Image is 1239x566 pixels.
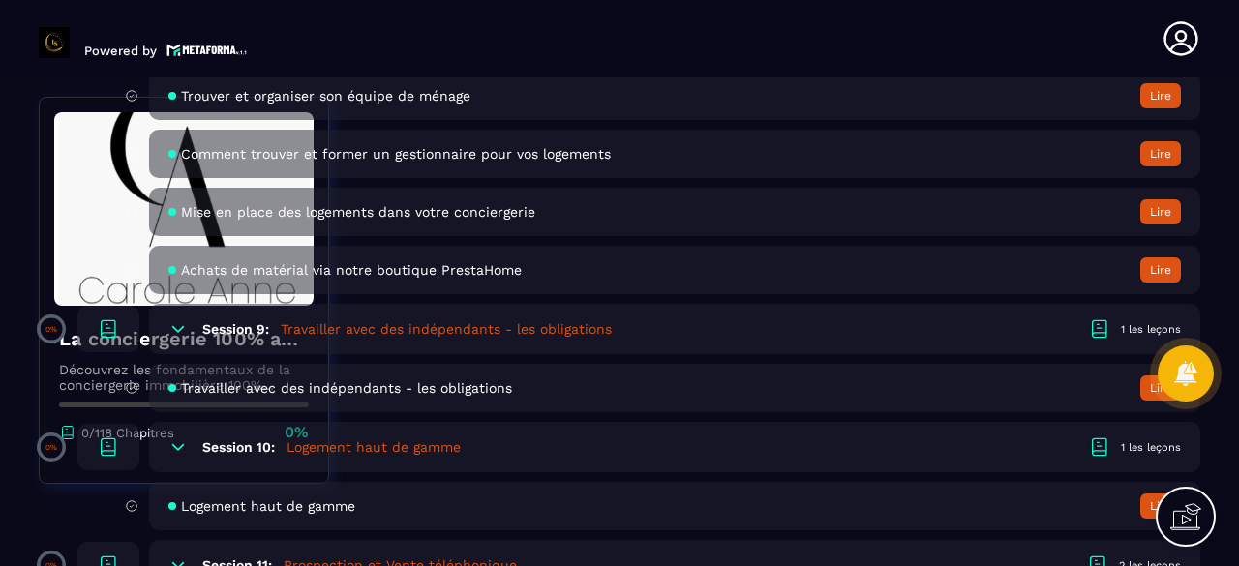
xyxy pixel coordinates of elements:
[202,321,269,337] h6: Session 9:
[39,27,70,58] img: logo-branding
[1140,493,1181,519] button: Lire
[59,362,309,393] p: Découvrez les fondamentaux de la conciergerie immobilière 100% automatisée. Cette formation est c...
[45,325,57,334] p: 0%
[287,437,461,457] h5: Logement haut de gamme
[84,44,157,58] p: Powered by
[1140,375,1181,401] button: Lire
[181,204,535,220] span: Mise en place des logements dans votre conciergerie
[1140,199,1181,224] button: Lire
[1140,83,1181,108] button: Lire
[181,498,355,514] span: Logement haut de gamme
[1140,141,1181,166] button: Lire
[281,319,612,339] h5: Travailler avec des indépendants - les obligations
[1140,257,1181,283] button: Lire
[181,380,512,396] span: Travailler avec des indépendants - les obligations
[181,88,470,104] span: Trouver et organiser son équipe de ménage
[45,443,57,452] p: 0%
[166,42,248,58] img: logo
[202,439,275,455] h6: Session 10:
[54,112,314,306] img: banner
[181,262,522,278] span: Achats de matérial via notre boutique PrestaHome
[1121,322,1181,337] div: 1 les leçons
[1121,440,1181,455] div: 1 les leçons
[181,146,611,162] span: Comment trouver et former un gestionnaire pour vos logements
